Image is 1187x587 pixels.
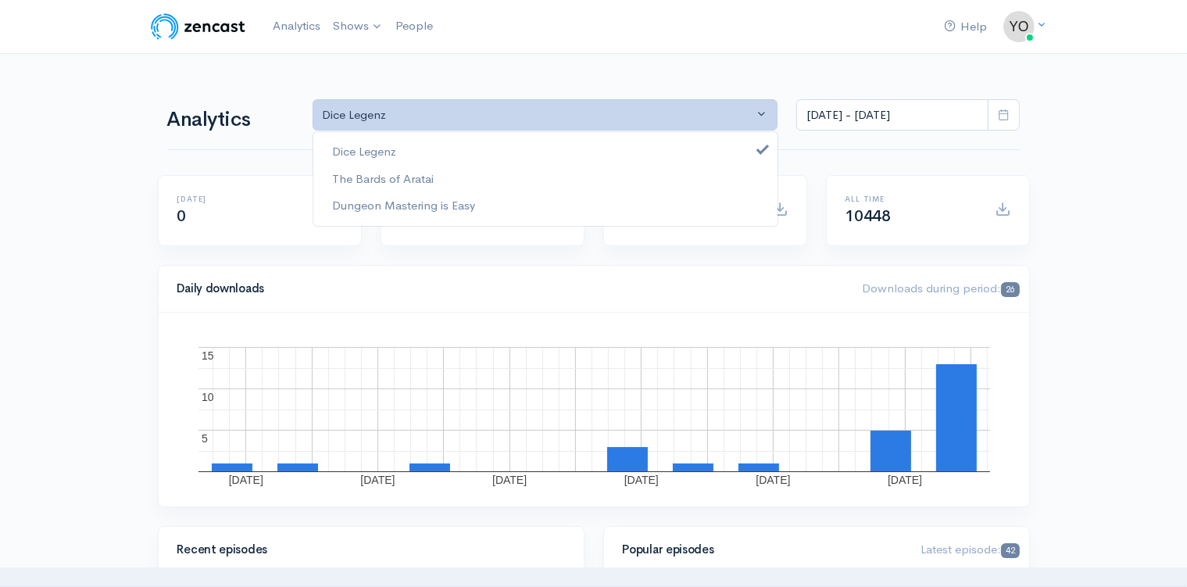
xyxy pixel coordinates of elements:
[846,195,976,203] h6: All time
[756,474,790,486] text: [DATE]
[148,11,248,42] img: ZenCast Logo
[177,331,1010,488] svg: A chart.
[332,197,475,215] span: Dungeon Mastering is Easy
[167,109,294,131] h1: Analytics
[389,9,439,43] a: People
[888,474,922,486] text: [DATE]
[1001,543,1019,558] span: 42
[862,281,1019,295] span: Downloads during period:
[1003,11,1035,42] img: ...
[846,206,891,226] span: 10448
[327,9,389,44] a: Shows
[624,474,658,486] text: [DATE]
[228,474,263,486] text: [DATE]
[177,282,844,295] h4: Daily downloads
[177,206,187,226] span: 0
[323,106,754,124] div: Dice Legenz
[313,99,778,131] button: Dice Legenz
[1001,282,1019,297] span: 26
[202,432,208,445] text: 5
[332,170,434,188] span: The Bards of Aratai
[796,99,989,131] input: analytics date range selector
[623,543,903,557] h4: Popular episodes
[939,10,994,44] a: Help
[202,391,214,403] text: 10
[921,542,1019,557] span: Latest episode:
[177,543,556,557] h4: Recent episodes
[360,474,395,486] text: [DATE]
[177,195,308,203] h6: [DATE]
[202,349,214,362] text: 15
[332,143,396,161] span: Dice Legenz
[266,9,327,43] a: Analytics
[492,474,527,486] text: [DATE]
